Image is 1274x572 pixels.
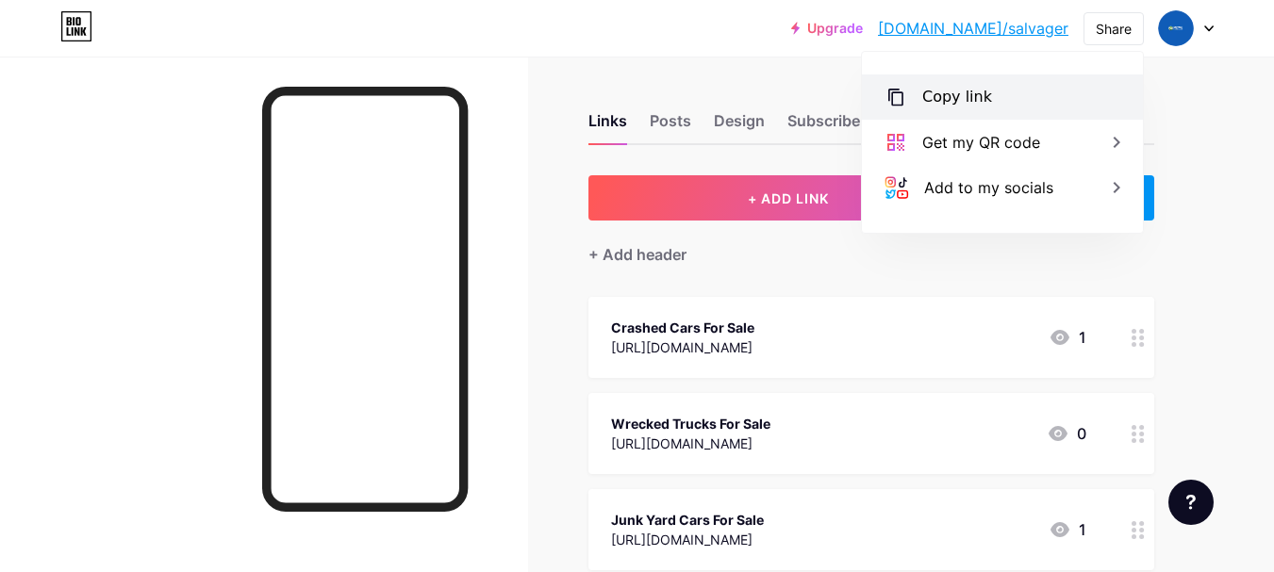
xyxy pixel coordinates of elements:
div: Crashed Cars For Sale [611,318,754,337]
div: Add to my socials [924,176,1053,199]
button: + ADD LINK [588,175,989,221]
div: 1 [1049,326,1086,349]
div: Subscribers [787,109,901,143]
div: [URL][DOMAIN_NAME] [611,337,754,357]
div: [URL][DOMAIN_NAME] [611,433,770,453]
div: Copy link [922,86,992,108]
div: 1 [1049,518,1086,541]
div: [URL][DOMAIN_NAME] [611,530,764,549]
div: Get my QR code [922,131,1040,154]
div: Design [714,109,765,143]
div: Links [588,109,627,143]
img: Salvage Reseller [1158,10,1194,46]
span: + ADD LINK [748,190,829,206]
a: Upgrade [791,21,863,36]
div: Posts [650,109,691,143]
div: Share [1096,19,1132,39]
div: Wrecked Trucks For Sale [611,414,770,433]
div: Junk Yard Cars For Sale [611,510,764,530]
div: 0 [1047,422,1086,445]
div: + Add header [588,243,687,266]
a: [DOMAIN_NAME]/salvager [878,17,1068,40]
